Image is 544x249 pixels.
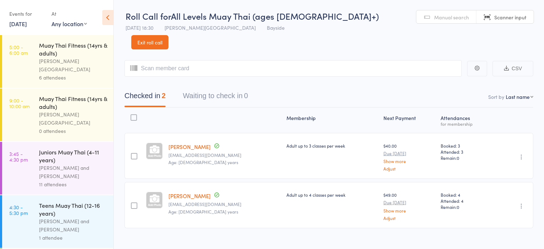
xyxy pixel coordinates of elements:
small: danekrabbe@gmail.com [168,202,281,207]
div: Any location [52,20,87,28]
button: CSV [492,61,533,76]
span: Attended: 3 [441,149,491,155]
div: $40.00 [383,143,435,171]
a: [DATE] [9,20,27,28]
div: [PERSON_NAME] and [PERSON_NAME] [39,217,107,234]
small: mattduffy1305@gmail.com [168,153,281,158]
button: Waiting to check in0 [183,88,248,107]
span: Age: [DEMOGRAPHIC_DATA] years [168,159,238,165]
time: 4:30 - 5:30 pm [9,204,28,216]
div: Muay Thai Fitness (14yrs & adults) [39,95,107,110]
div: At [52,8,87,20]
div: 11 attendees [39,180,107,188]
div: Adult up to 4 classes per week [286,192,378,198]
div: 0 [244,92,248,100]
div: 1 attendee [39,234,107,242]
span: Remain: [441,155,491,161]
a: 9:00 -10:00 amMuay Thai Fitness (14yrs & adults)[PERSON_NAME][GEOGRAPHIC_DATA]0 attendees [2,88,113,141]
div: Juniors Muay Thai (4-11 years) [39,148,107,164]
label: Sort by [488,93,504,100]
div: 0 attendees [39,127,107,135]
div: Adult up to 3 classes per week [286,143,378,149]
div: [PERSON_NAME][GEOGRAPHIC_DATA] [39,57,107,73]
a: Show more [383,208,435,213]
a: 4:30 -5:30 pmTeens Muay Thai (12-16 years)[PERSON_NAME] and [PERSON_NAME]1 attendee [2,195,113,248]
span: Manual search [434,14,469,21]
time: 3:45 - 4:30 pm [9,151,28,162]
div: 6 attendees [39,73,107,82]
div: Last name [506,93,530,100]
span: Scanner input [494,14,526,21]
a: Show more [383,159,435,163]
span: Roll Call for [126,10,171,22]
a: Exit roll call [131,35,168,49]
span: Bayside [267,24,285,31]
span: [PERSON_NAME][GEOGRAPHIC_DATA] [165,24,256,31]
span: Age: [DEMOGRAPHIC_DATA] years [168,209,238,215]
div: Teens Muay Thai (12-16 years) [39,201,107,217]
small: Due [DATE] [383,200,435,205]
span: Booked: 4 [441,192,491,198]
div: Atten­dances [438,111,494,130]
span: All Levels Muay Thai (ages [DEMOGRAPHIC_DATA]+) [171,10,379,22]
div: Next Payment [381,111,438,130]
span: Attended: 4 [441,198,491,204]
input: Scan member card [124,60,462,77]
div: for membership [441,121,491,126]
a: 5:00 -6:00 amMuay Thai Fitness (14yrs & adults)[PERSON_NAME][GEOGRAPHIC_DATA]6 attendees [2,35,113,88]
a: 3:45 -4:30 pmJuniors Muay Thai (4-11 years)[PERSON_NAME] and [PERSON_NAME]11 attendees [2,142,113,195]
span: Booked: 3 [441,143,491,149]
a: Adjust [383,216,435,220]
span: Remain: [441,204,491,210]
a: Adjust [383,166,435,171]
div: $49.00 [383,192,435,220]
button: Checked in2 [124,88,166,107]
div: Events for [9,8,44,20]
div: [PERSON_NAME][GEOGRAPHIC_DATA] [39,110,107,127]
small: Due [DATE] [383,151,435,156]
div: [PERSON_NAME] and [PERSON_NAME] [39,164,107,180]
time: 9:00 - 10:00 am [9,97,30,109]
a: [PERSON_NAME] [168,192,211,200]
span: 0 [457,155,459,161]
span: [DATE] 18:30 [126,24,153,31]
time: 5:00 - 6:00 am [9,44,28,56]
div: 2 [162,92,166,100]
div: Membership [284,111,381,130]
div: Muay Thai Fitness (14yrs & adults) [39,41,107,57]
a: [PERSON_NAME] [168,143,211,150]
span: 0 [457,204,459,210]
